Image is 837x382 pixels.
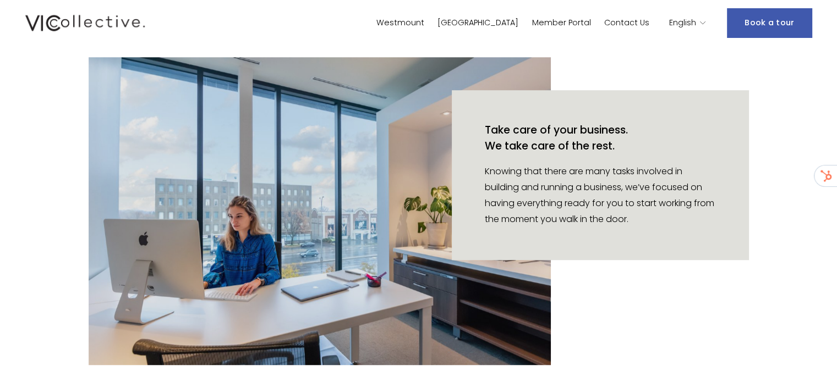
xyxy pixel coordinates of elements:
[376,15,424,31] a: Westmount
[25,13,145,34] img: Vic Collective
[669,16,696,30] span: English
[437,15,518,31] a: [GEOGRAPHIC_DATA]
[485,123,628,153] h4: Take care of your business. We take care of the rest.
[532,15,590,31] a: Member Portal
[485,164,716,227] p: Knowing that there are many tasks involved in building and running a business, we’ve focused on h...
[669,15,707,31] div: language picker
[604,15,649,31] a: Contact Us
[727,8,812,37] a: Book a tour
